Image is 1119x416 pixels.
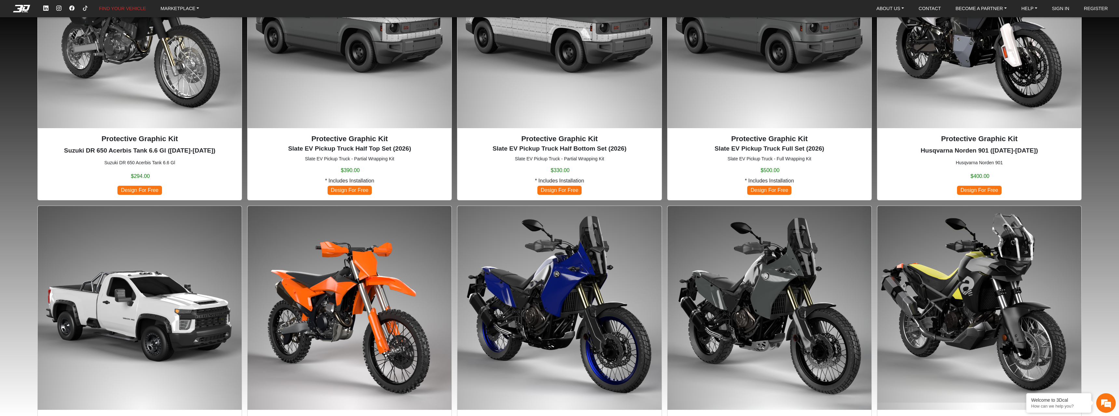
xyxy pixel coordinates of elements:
span: Design For Free [957,186,1001,195]
img: Silverado 3500 HDnull2020-2023 [38,206,242,410]
p: Slate EV Pickup Truck Half Top Set (2026) [253,144,446,154]
a: REGISTER [1081,3,1111,14]
span: $400.00 [971,172,990,180]
span: $390.00 [341,167,360,174]
p: Protective Graphic Kit [673,133,866,144]
div: Welcome to 3Dcal [1031,397,1086,403]
img: Ténéré 700null2019-2024 [457,206,661,410]
small: Slate EV Pickup Truck - Partial Wrapping Kit [253,155,446,162]
span: Design For Free [117,186,162,195]
span: * Includes Installation [325,177,374,185]
span: $500.00 [761,167,779,174]
p: Protective Graphic Kit [43,133,236,144]
span: * Includes Installation [745,177,794,185]
span: Design For Free [747,186,791,195]
small: Husqvarna Norden 901 [883,159,1076,166]
a: BECOME A PARTNER [953,3,1009,14]
img: SX-F/SXnull2024- [248,206,452,410]
p: Protective Graphic Kit [253,133,446,144]
span: $294.00 [131,172,150,180]
small: Suzuki DR 650 Acerbis Tank 6.6 Gl [43,159,236,166]
a: MARKETPLACE [158,3,202,14]
small: Slate EV Pickup Truck - Partial Wrapping Kit [463,155,656,162]
a: CONTACT [916,3,943,14]
p: Protective Graphic Kit [463,133,656,144]
p: Slate EV Pickup Truck Full Set (2026) [673,144,866,154]
p: Protective Graphic Kit [883,133,1076,144]
a: FIND YOUR VEHICLE [96,3,148,14]
a: SIGN IN [1049,3,1072,14]
small: Slate EV Pickup Truck - Full Wrapping Kit [673,155,866,162]
span: $330.00 [551,167,570,174]
a: ABOUT US [874,3,907,14]
p: Husqvarna Norden 901 (2021-2024) [883,146,1076,155]
span: Design For Free [328,186,372,195]
img: Ténéré 700 Acerbis Tank 6.1 Gl2019-2024 [667,206,871,410]
p: Suzuki DR 650 Acerbis Tank 6.6 Gl (1996-2024) [43,146,236,155]
p: How can we help you? [1031,404,1086,409]
a: HELP [1019,3,1040,14]
span: Design For Free [537,186,582,195]
p: Slate EV Pickup Truck Half Bottom Set (2026) [463,144,656,154]
span: * Includes Installation [535,177,584,185]
img: Tuareg 660null2022 [877,206,1081,410]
